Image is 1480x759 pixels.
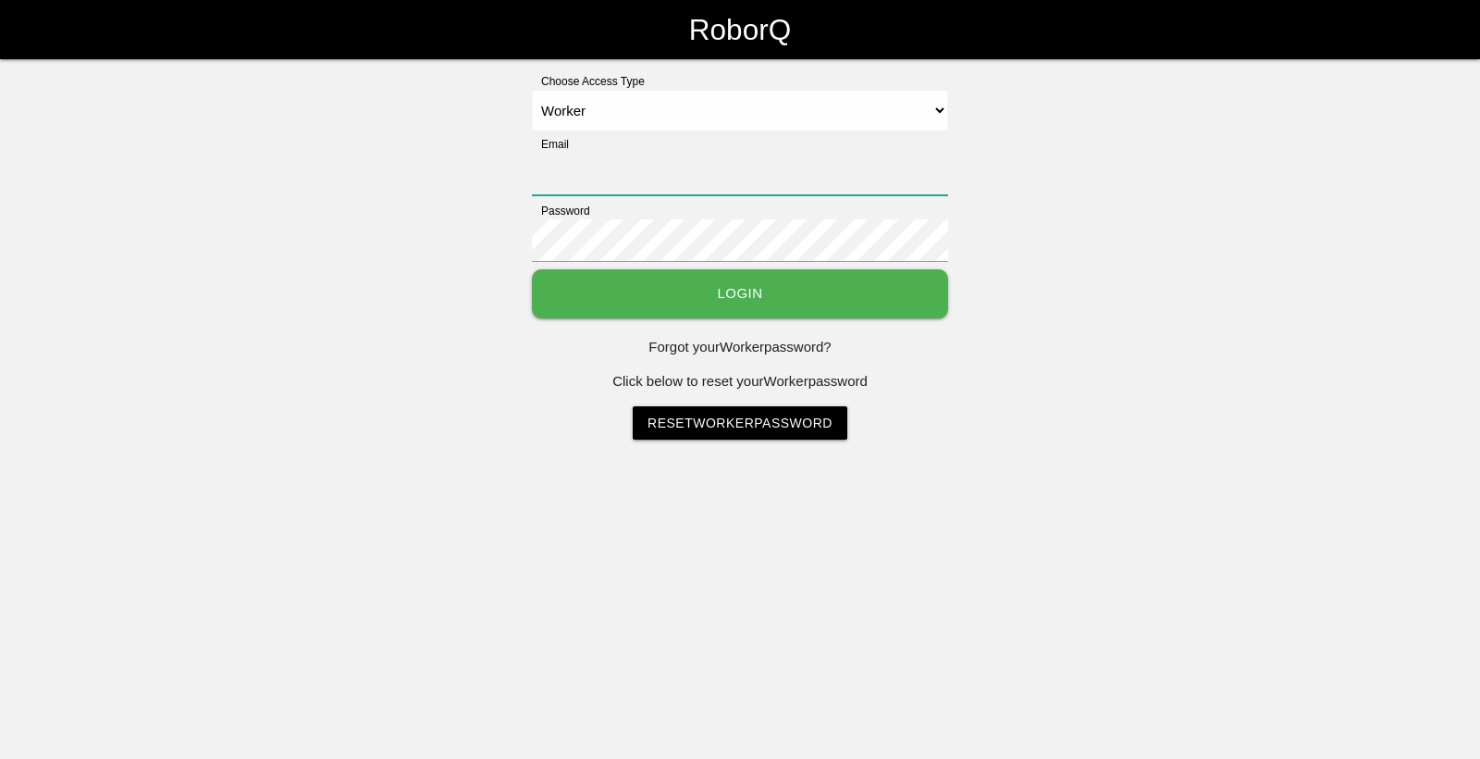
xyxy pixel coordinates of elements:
p: Forgot your Worker password? [532,337,948,358]
button: Login [532,269,948,318]
label: Password [532,203,590,219]
a: ResetWorkerPassword [633,406,847,440]
p: Click below to reset your Worker password [532,371,948,392]
label: Email [532,136,569,153]
label: Choose Access Type [532,73,645,90]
